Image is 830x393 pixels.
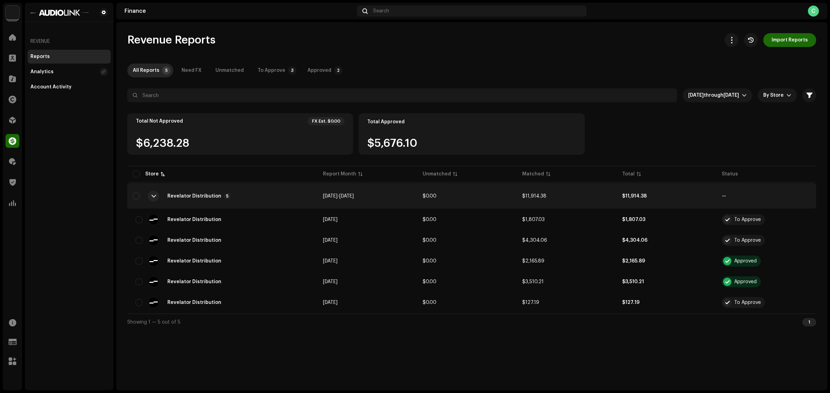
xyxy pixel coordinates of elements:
span: Import Reports [772,33,808,47]
div: Approved [734,279,757,284]
span: $0.00 [423,217,436,222]
span: $1,807.03 [622,217,645,222]
re-m-nav-item: Account Activity [28,80,111,94]
span: $0.00 [423,279,436,284]
span: Revelator Distribution [167,300,221,305]
span: $127.19 [522,300,539,305]
span: $127.19 [622,300,639,305]
re-m-nav-item: Analytics [28,65,111,79]
div: Finance [124,8,354,14]
span: Revelator Distribution [167,238,221,243]
span: [DATE] [323,238,338,243]
div: Analytics [30,69,54,75]
span: Showing 1 — 5 out of 5 [127,320,181,325]
span: $3,510.21 [622,279,644,284]
span: $4,304.06 [622,238,647,243]
div: Need FX [182,64,202,77]
span: $2,165.89 [622,259,645,263]
div: Reports [30,54,50,59]
div: Matched [522,171,544,178]
span: $0.00 [423,238,436,243]
div: All Reports [133,64,159,77]
div: To Approve [734,217,761,222]
span: through [704,93,723,98]
span: $3,510.21 [522,279,544,284]
div: Approved [307,64,331,77]
span: Search [373,8,389,14]
p-badge: 3 [288,66,296,75]
span: - [323,194,354,199]
span: $4,304.06 [522,238,547,243]
span: $0.00 [423,259,436,263]
span: $11,914.38 [622,194,647,199]
span: [DATE] [339,194,354,199]
button: Import Reports [763,33,816,47]
span: Revelator Distribution [167,259,221,263]
div: C [808,6,819,17]
span: $1,807.03 [522,217,545,222]
span: [DATE] [323,259,338,263]
div: FX Est. $0.00 [312,118,340,124]
span: [DATE] [323,279,338,284]
p-badge: 5 [162,66,170,75]
span: Revelator Distribution [167,217,221,222]
span: [DATE] [323,300,338,305]
div: To Approve [258,64,285,77]
input: Search [127,88,677,102]
div: 1 [802,318,816,326]
div: Unmatched [423,171,451,178]
div: Total Approved [367,119,405,125]
span: $2,165.89 [522,259,544,263]
span: [DATE] [323,217,338,222]
div: Revelator Distribution [167,194,221,199]
span: $0.00 [423,194,436,199]
span: $0.00 [423,300,436,305]
re-m-nav-item: Reports [28,50,111,64]
div: Total [622,171,635,178]
re-a-nav-header: Revenue [28,33,111,50]
div: Report Month [323,171,356,178]
span: Revelator Distribution [167,279,221,284]
div: To Approve [734,238,761,243]
span: [DATE] [688,93,704,98]
span: [DATE] [323,194,338,199]
span: Revenue Reports [127,33,215,47]
span: $11,914.38 [522,194,546,199]
div: Store [145,171,159,178]
div: dropdown trigger [786,88,791,102]
div: Total Not Approved [136,118,183,124]
span: By Store [763,88,786,102]
re-a-table-badge: — [722,194,810,199]
img: 1601779f-85bc-4fc7-87b8-abcd1ae7544a [30,8,89,17]
span: Last 3 months [688,88,742,102]
img: 730b9dfe-18b5-4111-b483-f30b0c182d82 [6,6,19,19]
div: dropdown trigger [742,88,747,102]
p-badge: 5 [224,193,231,199]
div: Unmatched [215,64,244,77]
p-badge: 2 [334,66,342,75]
div: To Approve [734,300,761,305]
div: Approved [734,259,757,263]
div: Account Activity [30,84,72,90]
span: [DATE] [723,93,739,98]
